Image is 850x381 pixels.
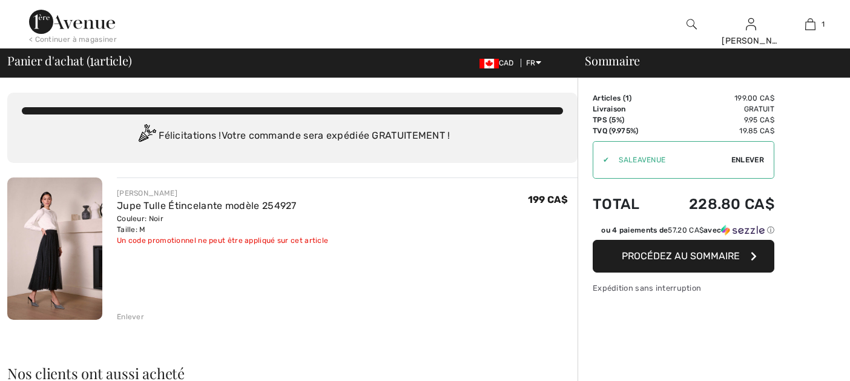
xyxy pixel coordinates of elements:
div: Enlever [117,311,144,322]
div: [PERSON_NAME] [722,35,780,47]
td: Articles ( ) [593,93,657,104]
img: Canadian Dollar [479,59,499,68]
td: Livraison [593,104,657,114]
span: CAD [479,59,519,67]
input: Code promo [609,142,731,178]
div: Couleur: Noir Taille: M [117,213,328,235]
td: Gratuit [657,104,774,114]
td: TVQ (9.975%) [593,125,657,136]
td: 199.00 CA$ [657,93,774,104]
img: Congratulation2.svg [134,124,159,148]
img: Sezzle [721,225,765,236]
img: recherche [687,17,697,31]
div: ou 4 paiements de57.20 CA$avecSezzle Cliquez pour en savoir plus sur Sezzle [593,225,774,240]
span: 1 [90,51,94,67]
div: Un code promotionnel ne peut être appliqué sur cet article [117,235,328,246]
td: 228.80 CA$ [657,184,774,225]
div: [PERSON_NAME] [117,188,328,199]
span: 1 [822,19,825,30]
span: Panier d'achat ( article) [7,55,132,67]
td: Total [593,184,657,225]
div: Sommaire [570,55,843,67]
img: 1ère Avenue [29,10,115,34]
h2: Nos clients ont aussi acheté [7,366,578,380]
div: ou 4 paiements de avec [601,225,774,236]
span: Procédez au sommaire [622,250,740,262]
span: FR [526,59,541,67]
td: TPS (5%) [593,114,657,125]
a: Jupe Tulle Étincelante modèle 254927 [117,200,297,211]
img: Mes infos [746,17,756,31]
td: 9.95 CA$ [657,114,774,125]
span: 1 [625,94,629,102]
div: ✔ [593,154,609,165]
a: 1 [782,17,840,31]
button: Procédez au sommaire [593,240,774,273]
td: 19.85 CA$ [657,125,774,136]
div: < Continuer à magasiner [29,34,117,45]
span: Enlever [731,154,764,165]
img: Mon panier [805,17,815,31]
img: Jupe Tulle Étincelante modèle 254927 [7,177,102,320]
span: 57.20 CA$ [668,226,703,234]
div: Félicitations ! Votre commande sera expédiée GRATUITEMENT ! [22,124,563,148]
span: 199 CA$ [528,194,568,205]
div: Expédition sans interruption [593,282,774,294]
a: Se connecter [746,18,756,30]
